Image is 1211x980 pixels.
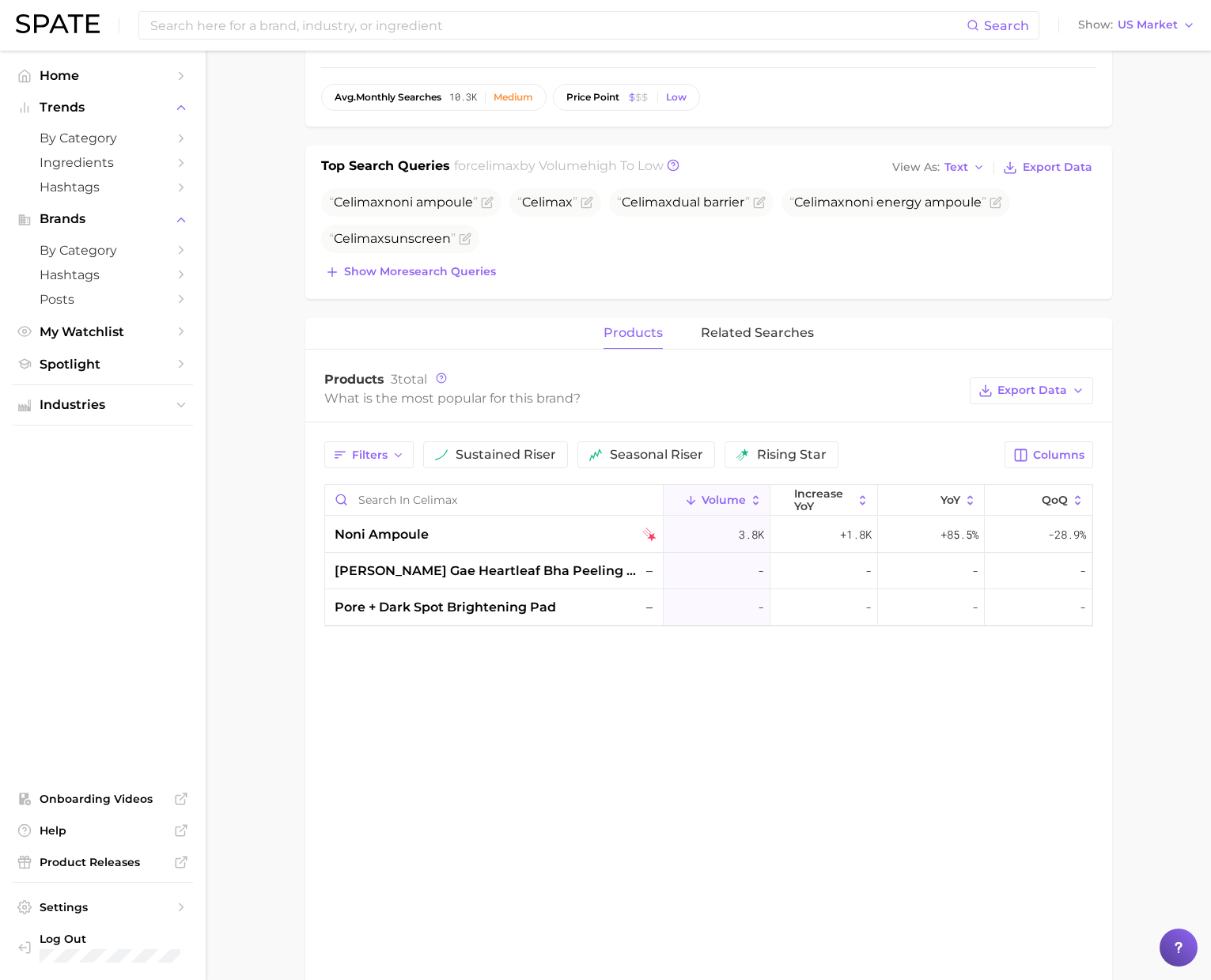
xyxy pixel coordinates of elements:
button: Export Data [970,377,1093,404]
span: monthly searches [335,92,441,103]
button: Brands [13,207,193,231]
span: US Market [1118,21,1178,29]
span: View As [892,163,940,172]
span: Posts [40,292,166,307]
a: Ingredients [13,150,193,175]
span: rising star [757,448,827,461]
button: ShowUS Market [1074,15,1199,36]
span: Home [40,68,166,83]
img: seasonal riser [589,448,602,461]
span: Celimax [794,195,845,210]
img: sustained riser [435,448,448,461]
span: - [758,562,764,581]
button: Flag as miscategorized or irrelevant [481,196,494,209]
span: pore + dark spot brightening pad [335,598,556,617]
span: +85.5% [940,525,978,544]
a: My Watchlist [13,320,193,344]
span: – [642,598,657,617]
span: dual barrier [617,195,750,210]
abbr: average [335,91,356,103]
span: Hashtags [40,267,166,282]
span: high to low [588,158,664,173]
span: related searches [701,326,814,340]
button: Flag as miscategorized or irrelevant [990,196,1002,209]
span: Celimax [334,231,384,246]
span: celimax [471,158,520,173]
button: Industries [13,393,193,417]
button: Export Data [999,157,1096,179]
a: Log out. Currently logged in with e-mail yumi.toki@spate.nyc. [13,927,193,967]
input: Search here for a brand, industry, or ingredient [149,12,967,39]
span: YoY [940,494,960,506]
a: Product Releases [13,850,193,874]
div: pore + dark spot brightening pad [325,589,664,626]
span: noni ampoule [329,195,478,210]
h1: Top Search Queries [321,157,450,179]
a: Posts [13,287,193,312]
div: ji woo gae heartleaf bha peeling pad [325,553,664,589]
span: seasonal riser [610,448,703,461]
span: 10.3k [449,92,477,103]
span: Search [984,18,1029,33]
a: Help [13,819,193,842]
span: Ingredients [40,155,166,170]
span: -28.9% [1048,525,1086,544]
span: 3.8k [739,525,764,544]
span: Brands [40,212,166,226]
button: Show moresearch queries [321,261,500,283]
button: Flag as miscategorized or irrelevant [459,233,471,245]
span: Products [324,372,384,387]
span: Celimax [622,195,672,210]
span: [PERSON_NAME] gae heartleaf bha peeling pad [335,562,639,581]
button: YoY [878,485,985,516]
span: increase YoY [794,487,853,513]
a: Settings [13,895,193,919]
span: noni ampoule [335,525,429,544]
button: Trends [13,96,193,119]
button: avg.monthly searches10.3kMedium [321,84,547,111]
button: [PERSON_NAME] gae heartleaf bha peeling pad–---- [325,553,1092,589]
button: View AsText [888,157,990,178]
span: Onboarding Videos [40,792,166,806]
span: - [1080,562,1086,581]
span: price point [566,92,619,103]
span: Celimax [334,195,384,210]
button: QoQ [985,485,1092,516]
div: Medium [494,92,533,103]
div: What is the most popular for this brand? [324,388,962,409]
span: - [972,598,978,617]
h2: for by Volume [454,157,664,179]
span: Columns [1033,448,1084,462]
span: Help [40,823,166,838]
button: pore + dark spot brightening pad–---- [325,589,1092,626]
span: by Category [40,131,166,146]
span: QoQ [1042,494,1068,506]
span: noni energy ampoule [789,195,986,210]
button: Columns [1005,441,1092,468]
span: Trends [40,100,166,115]
span: Product Releases [40,855,166,869]
a: by Category [13,126,193,150]
span: 3 [391,372,398,387]
span: - [972,562,978,581]
button: noni ampoulefalling star3.8k+1.8k+85.5%-28.9% [325,516,1092,553]
span: Settings [40,900,166,914]
span: Hashtags [40,180,166,195]
button: Volume [664,485,770,516]
button: Flag as miscategorized or irrelevant [581,196,593,209]
span: products [604,326,663,340]
span: Text [944,163,968,172]
input: Search in celimax [325,485,663,515]
span: +1.8k [840,525,872,544]
span: My Watchlist [40,324,166,339]
img: SPATE [16,14,100,33]
span: Filters [352,448,388,462]
a: Hashtags [13,263,193,287]
img: falling star [642,528,657,542]
span: Log Out [40,932,180,946]
span: by Category [40,243,166,258]
button: Flag as miscategorized or irrelevant [753,196,766,209]
a: Hashtags [13,175,193,199]
button: Filters [324,441,414,468]
button: increase YoY [770,485,877,516]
